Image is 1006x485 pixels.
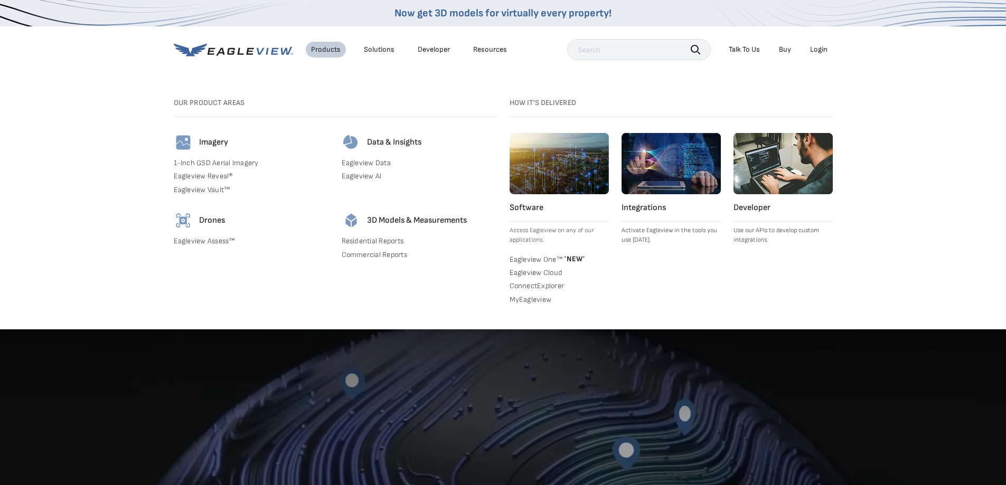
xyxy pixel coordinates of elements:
p: Activate Eagleview in the tools you use [DATE]. [622,226,721,245]
a: Eagleview Vault™ [174,185,329,195]
a: Eagleview Cloud [510,268,609,278]
div: Login [810,45,828,54]
img: data-icon.svg [342,133,361,152]
img: imagery-icon.svg [174,133,193,152]
input: Search [567,39,711,60]
h4: Drones [199,215,225,226]
h4: Integrations [622,203,721,213]
a: Integrations Activate Eagleview in the tools you use [DATE]. [622,133,721,245]
a: MyEagleview [510,295,609,305]
h4: 3D Models & Measurements [367,215,467,226]
a: 1-Inch GSD Aerial Imagery [174,158,329,168]
img: 3d-models-icon.svg [342,211,361,230]
h3: How it's Delivered [510,98,833,108]
a: Buy [779,45,791,54]
h4: Developer [734,203,833,213]
a: Developer [418,45,450,54]
a: Eagleview Reveal® [174,172,329,181]
h4: Imagery [199,137,228,148]
div: Talk To Us [729,45,760,54]
a: Eagleview Data [342,158,497,168]
img: integrations.webp [622,133,721,194]
span: NEW [562,254,585,263]
p: Use our APIs to develop custom integrations. [734,226,833,245]
div: Products [311,45,341,54]
img: drones-icon.svg [174,211,193,230]
a: Eagleview One™ *NEW* [510,253,609,264]
a: Eagleview Assess™ [174,236,329,246]
h4: Data & Insights [367,137,421,148]
a: Residential Reports [342,236,497,246]
a: Developer Use our APIs to develop custom integrations. [734,133,833,245]
a: ConnectExplorer [510,281,609,291]
a: Now get 3D models for virtually every property! [394,7,612,20]
img: developer.webp [734,133,833,194]
a: Commercial Reports [342,250,497,260]
div: Resources [473,45,507,54]
a: Eagleview AI [342,172,497,181]
div: Solutions [364,45,394,54]
h4: Software [510,203,609,213]
img: software.webp [510,133,609,194]
p: Access Eagleview on any of our applications. [510,226,609,245]
h3: Our Product Areas [174,98,497,108]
